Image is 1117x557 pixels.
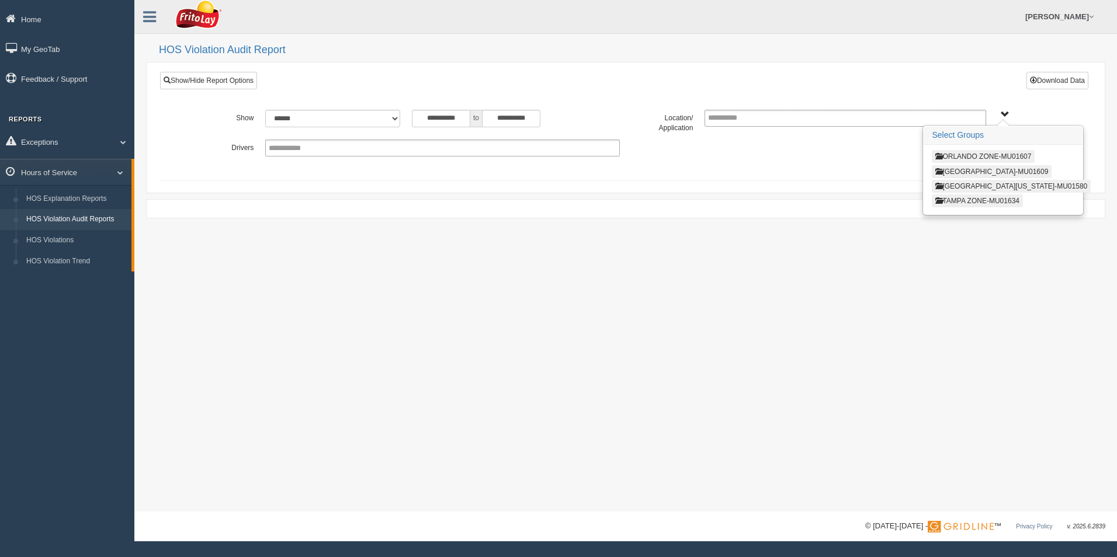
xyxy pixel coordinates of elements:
h3: Select Groups [924,126,1083,145]
button: [GEOGRAPHIC_DATA]-MU01609 [932,165,1052,178]
label: Drivers [186,140,259,154]
label: Show [186,110,259,124]
a: HOS Violation Trend [21,251,131,272]
a: HOS Violation Audit Reports [21,209,131,230]
img: Gridline [928,521,994,532]
span: v. 2025.6.2839 [1067,523,1105,530]
a: HOS Violations [21,230,131,251]
label: Location/ Application [626,110,699,134]
a: Show/Hide Report Options [160,72,257,89]
button: TAMPA ZONE-MU01634 [932,194,1023,207]
a: Privacy Policy [1016,523,1052,530]
h2: HOS Violation Audit Report [159,44,1105,56]
button: [GEOGRAPHIC_DATA][US_STATE]-MU01580 [932,180,1091,193]
a: HOS Explanation Reports [21,189,131,210]
div: © [DATE]-[DATE] - ™ [865,520,1105,532]
button: Download Data [1026,72,1088,89]
span: to [470,110,482,127]
button: ORLANDO ZONE-MU01607 [932,150,1035,163]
